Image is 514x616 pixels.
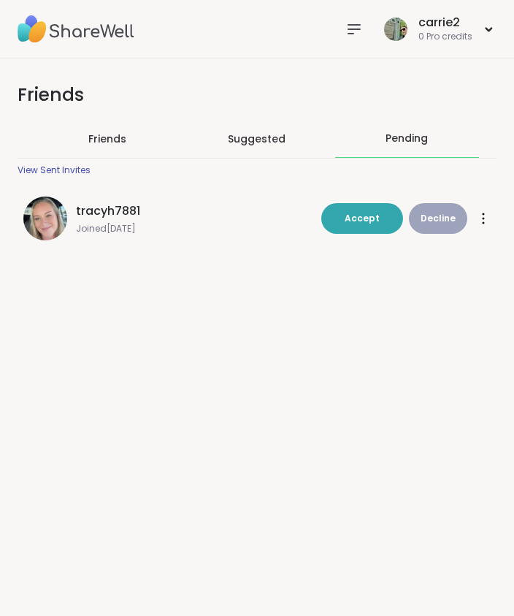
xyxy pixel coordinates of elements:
span: Accept [345,212,380,224]
div: View Sent Invites [18,164,91,176]
span: tracyh7881 [76,202,140,220]
div: carrie2 [418,15,472,31]
span: Friends [88,132,126,146]
img: carrie2 [384,18,407,41]
button: Decline [409,203,467,234]
h1: Friends [18,82,496,107]
div: 0 Pro credits [418,31,472,43]
div: Pending [385,131,428,145]
img: tracyh7881 [23,197,67,240]
img: ShareWell Nav Logo [18,4,134,55]
button: Accept [321,203,403,234]
span: Decline [421,212,456,225]
span: Suggested [228,132,285,146]
span: Joined [DATE] [76,223,312,235]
